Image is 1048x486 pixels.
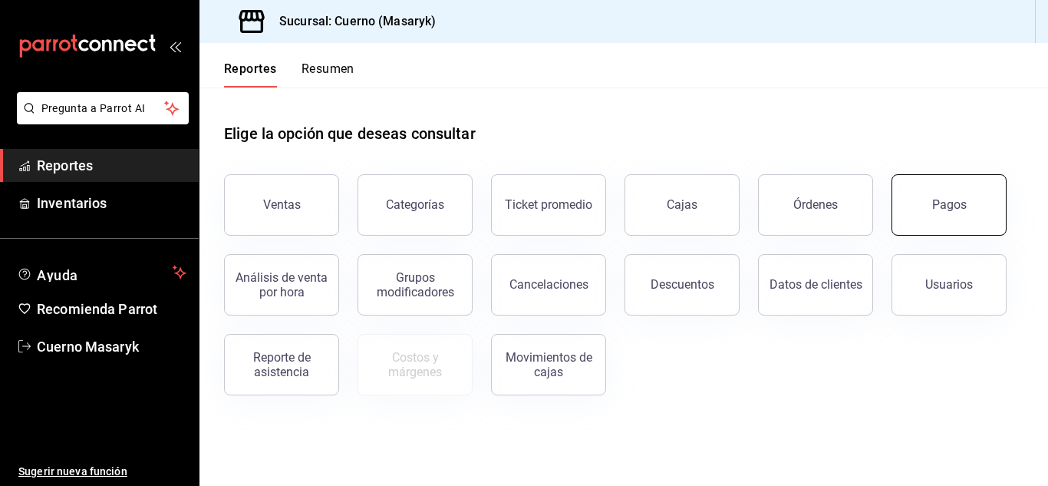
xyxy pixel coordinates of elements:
a: Pregunta a Parrot AI [11,111,189,127]
div: Reporte de asistencia [234,350,329,379]
button: Pregunta a Parrot AI [17,92,189,124]
button: Categorías [358,174,473,236]
div: Grupos modificadores [367,270,463,299]
button: Datos de clientes [758,254,873,316]
div: Ventas [263,197,301,212]
button: Reporte de asistencia [224,334,339,395]
div: Cancelaciones [509,277,588,292]
div: Análisis de venta por hora [234,270,329,299]
div: Usuarios [925,277,973,292]
button: Ventas [224,174,339,236]
button: Órdenes [758,174,873,236]
div: Descuentos [651,277,714,292]
div: Datos de clientes [770,277,862,292]
button: Descuentos [625,254,740,316]
button: Contrata inventarios para ver este reporte [358,334,473,395]
div: Pagos [932,197,967,212]
button: open_drawer_menu [169,40,181,52]
span: Ayuda [37,263,166,282]
div: Ticket promedio [505,197,592,212]
button: Ticket promedio [491,174,606,236]
span: Inventarios [37,193,186,213]
h3: Sucursal: Cuerno (Masaryk) [267,12,436,31]
div: Categorías [386,197,444,212]
button: Usuarios [891,254,1007,316]
span: Cuerno Masaryk [37,336,186,357]
div: Cajas [667,197,697,212]
div: Movimientos de cajas [501,350,596,379]
button: Resumen [302,61,354,88]
div: Órdenes [793,197,838,212]
button: Análisis de venta por hora [224,254,339,316]
span: Reportes [37,155,186,176]
button: Reportes [224,61,277,88]
button: Movimientos de cajas [491,334,606,395]
h1: Elige la opción que deseas consultar [224,122,476,145]
span: Sugerir nueva función [18,464,186,480]
span: Pregunta a Parrot AI [41,101,165,117]
div: navigation tabs [224,61,354,88]
div: Costos y márgenes [367,350,463,379]
span: Recomienda Parrot [37,299,186,319]
button: Grupos modificadores [358,254,473,316]
button: Pagos [891,174,1007,236]
button: Cancelaciones [491,254,606,316]
button: Cajas [625,174,740,236]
